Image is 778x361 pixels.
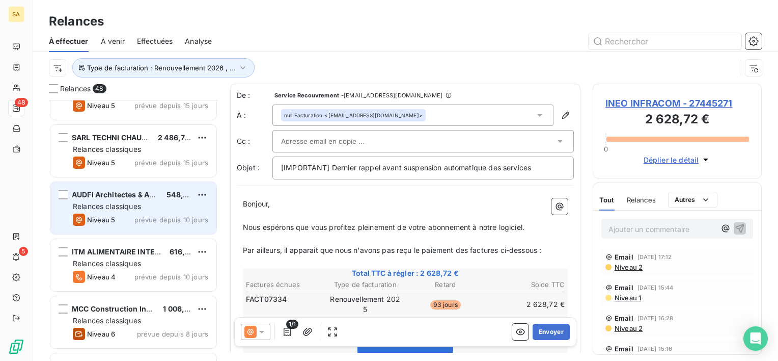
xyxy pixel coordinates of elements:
button: Autres [668,192,717,208]
span: Effectuées [137,36,173,46]
span: De : [237,90,272,100]
th: Type de facturation [326,279,405,290]
button: Déplier le détail [641,154,714,166]
span: Relances classiques [73,202,141,211]
span: ITM ALIMENTAIRE INTERNATIONAL [72,247,197,256]
span: prévue depuis 8 jours [137,330,208,338]
th: Factures échues [245,279,325,290]
span: Relances [60,84,91,94]
span: [IMPORTANT] Dernier rappel avant suspension automatique des services [281,163,531,172]
span: Niveau 1 [614,294,641,302]
th: Retard [406,279,485,290]
span: MCC Construction Industrielle [72,304,180,313]
span: Service Recouvrement [274,92,339,98]
input: Rechercher [589,33,741,49]
span: Niveau 6 [87,330,115,338]
span: prévue depuis 10 jours [134,216,208,224]
span: null Facturation [284,112,322,119]
span: Niveau 5 [87,159,115,167]
span: Email [615,314,633,322]
div: SA [8,6,24,22]
span: prévue depuis 15 jours [134,159,208,167]
span: Bonjour, [243,199,270,208]
span: SARL TECHNI CHAUF 37 [72,133,156,142]
span: Type de facturation : Renouvellement 2026 , ... [87,64,236,72]
span: 616,04 € [170,247,201,256]
span: - [EMAIL_ADDRESS][DOMAIN_NAME] [341,92,442,98]
span: À effectuer [49,36,89,46]
button: Type de facturation : Renouvellement 2026 , ... [72,58,255,78]
span: [DATE] 15:44 [637,285,674,291]
span: [DATE] 17:12 [637,254,672,260]
span: 93 jours [430,300,461,310]
div: Open Intercom Messenger [743,326,768,351]
span: [DATE] 16:28 [637,315,674,321]
th: Solde TTC [486,279,566,290]
span: Relances classiques [73,145,141,153]
span: Par ailleurs, il apparait que nous n'avons pas reçu le paiement des factures ci-dessous : [243,246,541,254]
span: Objet : [237,163,260,172]
span: Email [615,253,633,261]
span: 548,16 € [166,190,197,199]
div: <[EMAIL_ADDRESS][DOMAIN_NAME]> [284,112,423,119]
span: Analyse [185,36,212,46]
span: 2 486,71 € [158,133,195,142]
span: Niveau 5 [87,216,115,224]
span: À venir [101,36,125,46]
h3: Relances [49,12,104,31]
h3: 2 628,72 € [605,110,749,131]
img: Logo LeanPay [8,339,24,355]
span: Niveau 5 [87,101,115,110]
span: FACT07334 [246,294,287,304]
span: 48 [15,98,28,107]
label: Cc : [237,136,272,146]
span: Niveau 2 [614,324,643,332]
div: grid [49,100,218,361]
span: Relances [627,196,656,204]
span: prévue depuis 10 jours [134,273,208,281]
a: 48 [8,100,24,116]
span: 5 [19,247,28,256]
span: Nous espérons que vous profitez pleinement de votre abonnement à notre logiciel. [243,223,524,231]
span: 48 [93,84,106,93]
span: Tout [599,196,615,204]
span: INEO INFRACOM - 27445271 [605,96,749,110]
input: Adresse email en copie ... [281,134,391,149]
label: À : [237,110,272,120]
span: AUDFI Architectes & Associés [72,190,177,199]
span: Relances classiques [73,259,141,268]
td: 2 628,72 € [486,294,566,315]
span: Email [615,283,633,292]
td: Renouvellement 2025 [326,294,405,315]
span: Relances classiques [73,316,141,325]
span: Déplier le détail [644,154,699,165]
span: prévue depuis 15 jours [134,101,208,110]
span: 0 [604,145,608,153]
span: [DATE] 15:16 [637,346,673,352]
span: Total TTC à régler : 2 628,72 € [244,268,566,278]
span: 1 006,66 € [163,304,201,313]
span: Niveau 2 [614,263,643,271]
span: Niveau 4 [87,273,116,281]
span: Email [615,345,633,353]
button: Envoyer [533,324,570,340]
span: 1/1 [286,320,298,329]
